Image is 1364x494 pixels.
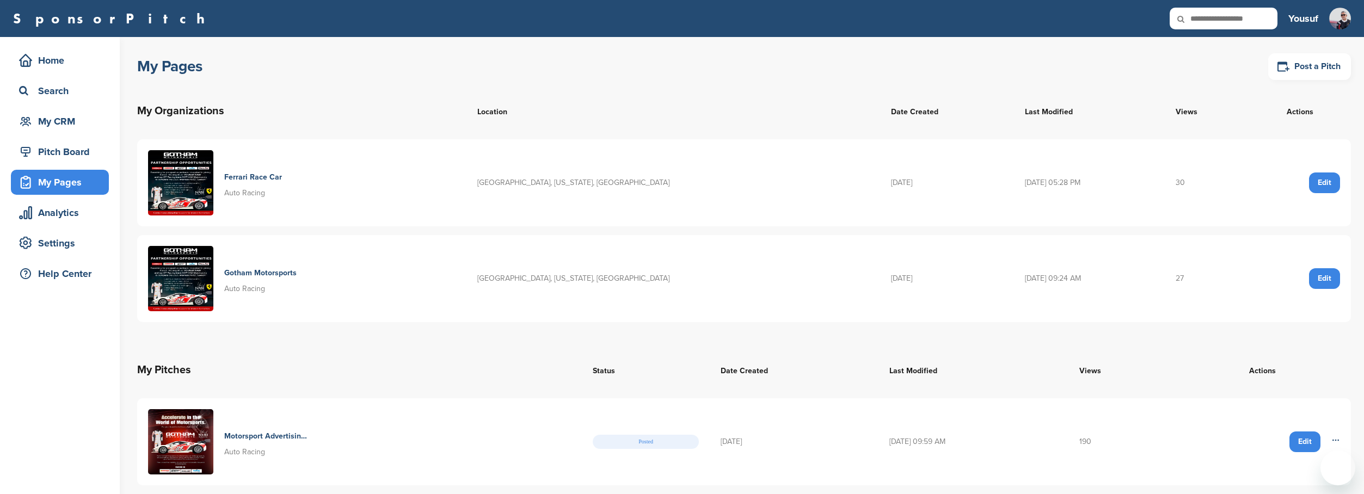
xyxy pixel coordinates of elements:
[880,91,1014,131] th: Date Created
[11,170,109,195] a: My Pages
[1288,11,1318,26] h3: Yousuf
[1014,139,1165,226] td: [DATE] 05:28 PM
[710,398,878,485] td: [DATE]
[1165,139,1249,226] td: 30
[148,246,456,311] a: Flyer Gotham Motorsports Auto Racing
[11,139,109,164] a: Pitch Board
[224,284,265,293] span: Auto Racing
[1288,7,1318,30] a: Yousuf
[16,203,109,223] div: Analytics
[710,350,878,390] th: Date Created
[878,398,1068,485] td: [DATE] 09:59 AM
[11,261,109,286] a: Help Center
[1068,350,1175,390] th: Views
[878,350,1068,390] th: Last Modified
[16,142,109,162] div: Pitch Board
[224,171,282,183] h4: Ferrari Race Car
[11,48,109,73] a: Home
[1165,91,1249,131] th: Views
[1068,398,1175,485] td: 190
[1249,91,1351,131] th: Actions
[148,409,213,474] img: Screenshot 2025 08 22 at 06.54.17
[224,188,265,197] span: Auto Racing
[1289,431,1320,452] a: Edit
[466,139,880,226] td: [GEOGRAPHIC_DATA], [US_STATE], [GEOGRAPHIC_DATA]
[16,51,109,70] div: Home
[137,57,202,76] h1: My Pages
[1320,450,1355,485] iframe: Button to launch messaging window
[11,231,109,256] a: Settings
[13,11,212,26] a: SponsorPitch
[16,112,109,131] div: My CRM
[880,235,1014,322] td: [DATE]
[148,150,213,215] img: Flyer
[137,91,466,131] th: My Organizations
[224,267,297,279] h4: Gotham Motorsports
[1165,235,1249,322] td: 27
[148,409,571,474] a: Screenshot 2025 08 22 at 06.54.17 Motorsport Advertising / Branding Opportunity Auto Racing
[11,78,109,103] a: Search
[148,246,213,311] img: Flyer
[593,435,699,449] span: Posted
[11,109,109,134] a: My CRM
[224,447,265,456] span: Auto Racing
[1309,172,1340,193] a: Edit
[1175,350,1351,390] th: Actions
[16,233,109,253] div: Settings
[1014,91,1165,131] th: Last Modified
[880,139,1014,226] td: [DATE]
[11,200,109,225] a: Analytics
[1014,235,1165,322] td: [DATE] 09:24 AM
[466,91,880,131] th: Location
[16,172,109,192] div: My Pages
[1268,53,1351,80] a: Post a Pitch
[16,264,109,283] div: Help Center
[1309,268,1340,289] a: Edit
[466,235,880,322] td: [GEOGRAPHIC_DATA], [US_STATE], [GEOGRAPHIC_DATA]
[224,430,309,442] h4: Motorsport Advertising / Branding Opportunity
[16,81,109,101] div: Search
[148,150,456,215] a: Flyer Ferrari Race Car Auto Racing
[582,350,710,390] th: Status
[137,350,582,390] th: My Pitches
